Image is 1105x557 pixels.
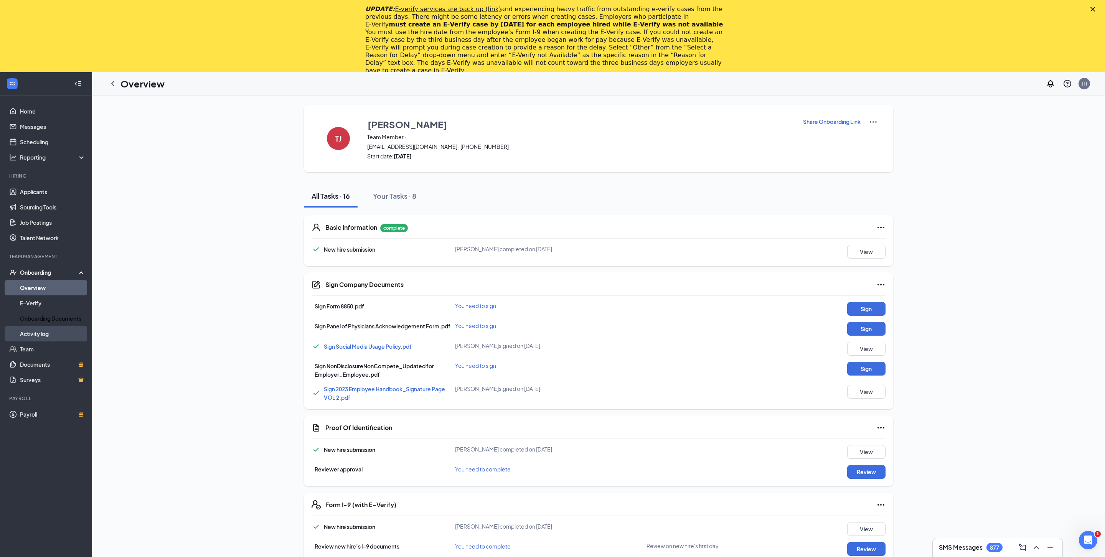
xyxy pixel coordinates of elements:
[319,117,358,160] button: TJ
[1090,7,1098,12] div: Close
[367,143,793,150] span: [EMAIL_ADDRESS][DOMAIN_NAME] · [PHONE_NUMBER]
[803,118,861,125] p: Share Onboarding Link
[455,302,647,310] div: You need to sign
[20,326,86,341] a: Activity log
[312,223,321,232] svg: User
[367,133,793,141] span: Team Member ·
[312,280,321,289] svg: CompanyDocumentIcon
[395,5,501,13] a: E-verify services are back up (link)
[312,342,321,351] svg: Checkmark
[9,395,84,402] div: Payroll
[847,465,886,479] button: Review
[74,80,82,87] svg: Collapse
[876,500,886,509] svg: Ellipses
[647,542,719,550] span: Review on new hire's first day
[335,136,342,141] h4: TJ
[9,153,17,161] svg: Analysis
[312,500,321,509] svg: FormI9EVerifyIcon
[20,341,86,357] a: Team
[20,357,86,372] a: DocumentsCrown
[20,311,86,326] a: Onboarding Documents
[847,522,886,536] button: View
[380,224,408,232] p: complete
[367,117,793,131] button: [PERSON_NAME]
[20,295,86,311] a: E-Verify
[847,385,886,399] button: View
[312,191,350,201] div: All Tasks · 16
[847,245,886,259] button: View
[324,446,375,453] span: New hire submission
[312,445,321,454] svg: Checkmark
[869,117,878,127] img: More Actions
[325,424,392,432] h5: Proof Of Identification
[847,542,886,556] button: Review
[847,362,886,376] button: Sign
[847,302,886,316] button: Sign
[990,544,999,551] div: 877
[455,246,552,252] span: [PERSON_NAME] completed on [DATE]
[455,543,511,550] span: You need to complete
[20,134,86,150] a: Scheduling
[20,199,86,215] a: Sourcing Tools
[20,104,86,119] a: Home
[847,342,886,356] button: View
[108,79,117,88] svg: ChevronLeft
[1030,541,1042,554] button: ChevronUp
[1079,531,1097,549] iframe: Intercom live chat
[1063,79,1072,88] svg: QuestionInfo
[1082,81,1087,87] div: JH
[315,323,450,330] span: Sign Panel of Physicians Acknowledgement Form.pdf
[1046,79,1055,88] svg: Notifications
[20,215,86,230] a: Job Postings
[325,501,396,509] h5: Form I-9 (with E-Verify)
[1044,541,1056,554] button: Minimize
[1046,543,1055,552] svg: Minimize
[20,280,86,295] a: Overview
[1018,543,1027,552] svg: ComposeMessage
[8,80,16,87] svg: WorkstreamLogo
[312,389,321,398] svg: Checkmark
[455,523,552,530] span: [PERSON_NAME] completed on [DATE]
[876,423,886,432] svg: Ellipses
[315,466,363,473] span: Reviewer approval
[324,343,412,350] a: Sign Social Media Usage Policy.pdf
[324,246,375,253] span: New hire submission
[1016,541,1029,554] button: ComposeMessage
[20,407,86,422] a: PayrollCrown
[847,445,886,459] button: View
[365,5,727,74] div: and experiencing heavy traffic from outstanding e-verify cases from the previous days. There migh...
[20,269,79,276] div: Onboarding
[20,119,86,134] a: Messages
[876,223,886,232] svg: Ellipses
[9,173,84,179] div: Hiring
[324,386,445,401] a: Sign 2023 Employee Handbook_Signature Page VOL 2.pdf
[315,303,364,310] span: Sign Form 8850.pdf
[325,223,377,232] h5: Basic Information
[312,522,321,531] svg: Checkmark
[312,423,321,432] svg: CustomFormIcon
[20,184,86,199] a: Applicants
[368,118,447,131] h3: [PERSON_NAME]
[367,152,793,160] span: Start date:
[9,253,84,260] div: Team Management
[455,385,647,392] div: [PERSON_NAME] signed on [DATE]
[365,5,501,13] i: UPDATE:
[455,322,647,330] div: You need to sign
[803,117,861,126] button: Share Onboarding Link
[455,466,511,473] span: You need to complete
[120,77,165,90] h1: Overview
[847,322,886,336] button: Sign
[455,342,647,349] div: [PERSON_NAME] signed on [DATE]
[394,153,412,160] strong: [DATE]
[20,153,86,161] div: Reporting
[315,363,434,378] span: Sign NonDisclosureNonCompete_Updated for Employer_Employee.pdf
[315,543,399,550] span: Review new hire’s I-9 documents
[373,191,416,201] div: Your Tasks · 8
[20,372,86,387] a: SurveysCrown
[1095,531,1101,537] span: 1
[9,269,17,276] svg: UserCheck
[1032,543,1041,552] svg: ChevronUp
